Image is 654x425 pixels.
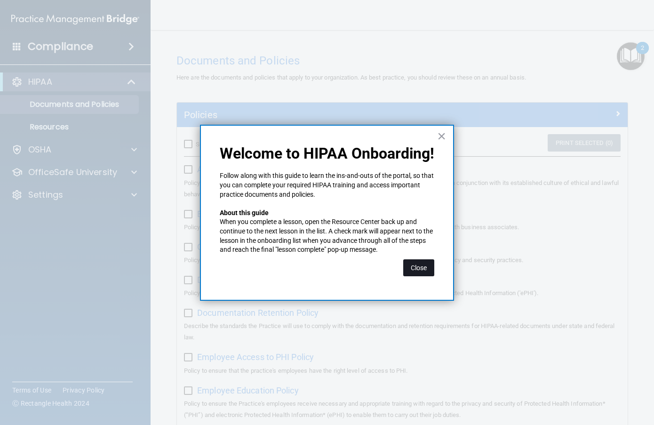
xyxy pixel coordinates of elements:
[437,128,446,144] button: Close
[220,144,434,162] p: Welcome to HIPAA Onboarding!
[403,259,434,276] button: Close
[607,360,643,396] iframe: Drift Widget Chat Controller
[220,217,434,254] p: When you complete a lesson, open the Resource Center back up and continue to the next lesson in t...
[220,171,434,199] p: Follow along with this guide to learn the ins-and-outs of the portal, so that you can complete yo...
[220,209,269,217] strong: About this guide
